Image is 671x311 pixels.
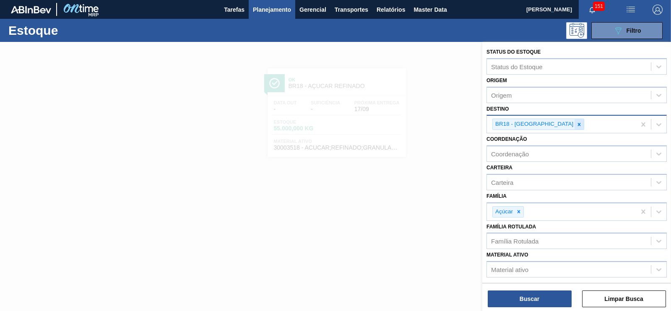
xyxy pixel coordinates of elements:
[627,27,641,34] span: Filtro
[486,78,507,83] label: Origem
[253,5,291,15] span: Planejamento
[566,22,587,39] div: Pogramando: nenhum usuário selecionado
[486,49,541,55] label: Status do Estoque
[591,22,663,39] button: Filtro
[11,6,51,13] img: TNhmsLtSVTkK8tSr43FrP2fwEKptu5GPRR3wAAAABJRU5ErkJggg==
[493,119,575,130] div: BR18 - [GEOGRAPHIC_DATA]
[299,5,326,15] span: Gerencial
[414,5,447,15] span: Master Data
[491,63,543,70] div: Status do Estoque
[491,238,538,245] div: Família Rotulada
[493,207,514,217] div: Açúcar
[626,5,636,15] img: userActions
[486,136,527,142] label: Coordenação
[491,179,513,186] div: Carteira
[486,224,536,230] label: Família Rotulada
[491,150,529,158] div: Coordenação
[486,165,512,171] label: Carteira
[491,266,528,273] div: Material ativo
[377,5,405,15] span: Relatórios
[491,91,512,98] div: Origem
[486,193,507,199] label: Família
[8,26,130,35] h1: Estoque
[224,5,244,15] span: Tarefas
[486,252,528,258] label: Material ativo
[335,5,368,15] span: Transportes
[593,2,605,11] span: 151
[579,4,606,16] button: Notificações
[486,106,509,112] label: Destino
[653,5,663,15] img: Logout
